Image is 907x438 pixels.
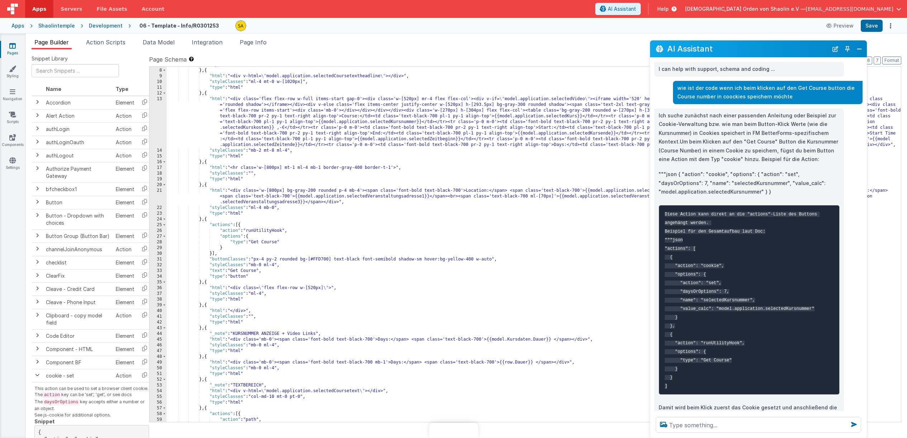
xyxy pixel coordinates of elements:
div: 24 [149,216,167,222]
td: Code Editor [43,329,113,342]
button: New Chat [830,44,840,54]
div: 30 [149,251,167,257]
div: 29 [149,245,167,251]
p: wie ist der code wenn ich beim klicken auf den Get Course button die Course number in coockies sp... [677,84,858,101]
div: Shaolintemple [38,22,75,29]
code: action [43,392,61,398]
button: AI Assistant [595,3,641,15]
td: Action [113,122,137,136]
td: Button Group (Button Bar) [43,229,113,243]
td: Cleave - Phone Input [43,296,113,309]
td: ClearFix [43,269,113,282]
div: 23 [149,211,167,216]
td: channelJoinAnonymous [43,243,113,256]
div: 13 [149,96,167,148]
strong: Snippet [34,418,55,424]
div: 53 [149,383,167,388]
td: Element [113,329,137,342]
td: Action [113,309,137,329]
button: Preview [822,20,858,31]
td: Element [113,296,137,309]
div: 25 [149,222,167,228]
td: Element [113,342,137,356]
div: Development [89,22,123,29]
p: I can help with support, schema and coding ... [659,65,840,74]
td: authLoginOauth [43,136,113,149]
td: Element [113,196,137,209]
td: bfcheckbox1 [43,182,113,196]
span: Page Info [240,39,267,46]
div: 51 [149,371,167,377]
div: 40 [149,308,167,314]
td: Element [113,256,137,269]
span: Action Scripts [86,39,125,46]
div: 56 [149,400,167,405]
td: Alert Action [43,109,113,122]
div: 55 [149,394,167,400]
span: Data Model [143,39,175,46]
div: 46 [149,342,167,348]
td: checklist [43,256,113,269]
div: 19 [149,176,167,182]
td: Element [113,356,137,369]
span: Page Schema [149,55,187,64]
div: Apps [11,22,24,29]
div: 31 [149,257,167,262]
div: 57 [149,405,167,411]
iframe: Marker.io feedback button [429,423,478,438]
div: 20 [149,182,167,188]
td: Element [113,162,137,182]
div: 48 [149,354,167,360]
h4: 06 - Template - Info/R0301253 [139,23,219,28]
div: 39 [149,302,167,308]
span: [EMAIL_ADDRESS][DOMAIN_NAME] [806,5,893,13]
button: Toggle Pin [842,44,853,54]
td: authLogout [43,149,113,162]
code: Diese Action kann direkt an die "actions"-Liste des Buttons angehängt werden. Beispiel für den Ge... [665,212,820,389]
td: Action [113,243,137,256]
button: Close [855,44,864,54]
td: Accordion [43,96,113,109]
td: Element [113,282,137,296]
td: Action [113,369,137,382]
p: Ich suche zunächst nach einer passenden Anleitung oder Beispiel zur Cookie-Verwaltung bzw. wie ma... [659,111,840,164]
td: authLogin [43,122,113,136]
td: Cleave - Credit Card [43,282,113,296]
div: 10 [149,79,167,85]
td: Element [113,269,137,282]
div: 37 [149,291,167,297]
span: AI Assistant [608,5,636,13]
div: 58 [149,411,167,417]
div: 54 [149,388,167,394]
div: 26 [149,228,167,234]
div: 33 [149,268,167,274]
button: Options [885,21,896,31]
div: 44 [149,331,167,337]
div: 16 [149,159,167,165]
div: 50 [149,365,167,371]
button: 7 [874,57,881,64]
td: Button [43,196,113,209]
div: 15 [149,154,167,159]
td: Element [113,209,137,229]
span: [DEMOGRAPHIC_DATA] Orden von Shaolin e.V — [685,5,806,13]
div: 22 [149,205,167,211]
span: Type [116,86,128,92]
td: Action [113,109,137,122]
td: Element [113,182,137,196]
td: Component BF [43,356,113,369]
h2: AI Assistant [667,44,828,53]
span: Help [657,5,669,13]
span: Snippet Library [32,55,68,62]
div: 52 [149,377,167,383]
div: 45 [149,337,167,342]
input: Search Snippets ... [32,64,119,77]
span: Page Builder [34,39,69,46]
div: 8 [149,68,167,73]
div: 28 [149,239,167,245]
td: Element [113,229,137,243]
div: 42 [149,320,167,325]
span: Apps [32,5,46,13]
button: Save [861,20,883,32]
div: 11 [149,85,167,91]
